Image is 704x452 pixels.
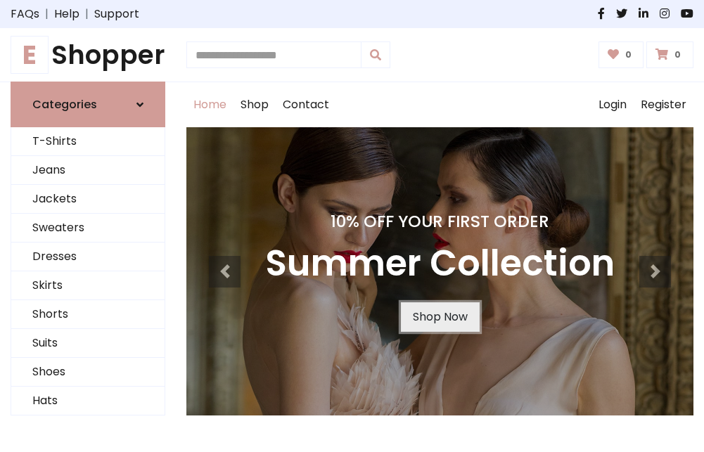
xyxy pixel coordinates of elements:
a: Shop Now [401,302,480,332]
span: | [39,6,54,22]
a: 0 [599,41,644,68]
a: Shoes [11,358,165,387]
h6: Categories [32,98,97,111]
a: Shorts [11,300,165,329]
a: Home [186,82,233,127]
a: Shop [233,82,276,127]
a: Dresses [11,243,165,271]
a: Contact [276,82,336,127]
span: 0 [622,49,635,61]
a: EShopper [11,39,165,70]
a: Register [634,82,693,127]
span: | [79,6,94,22]
a: Hats [11,387,165,415]
a: Jeans [11,156,165,185]
span: 0 [671,49,684,61]
a: 0 [646,41,693,68]
a: T-Shirts [11,127,165,156]
a: Help [54,6,79,22]
a: FAQs [11,6,39,22]
a: Categories [11,82,165,127]
a: Skirts [11,271,165,300]
h1: Shopper [11,39,165,70]
a: Login [591,82,634,127]
span: E [11,36,49,74]
h4: 10% Off Your First Order [265,212,615,231]
a: Suits [11,329,165,358]
h3: Summer Collection [265,243,615,285]
a: Jackets [11,185,165,214]
a: Sweaters [11,214,165,243]
a: Support [94,6,139,22]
